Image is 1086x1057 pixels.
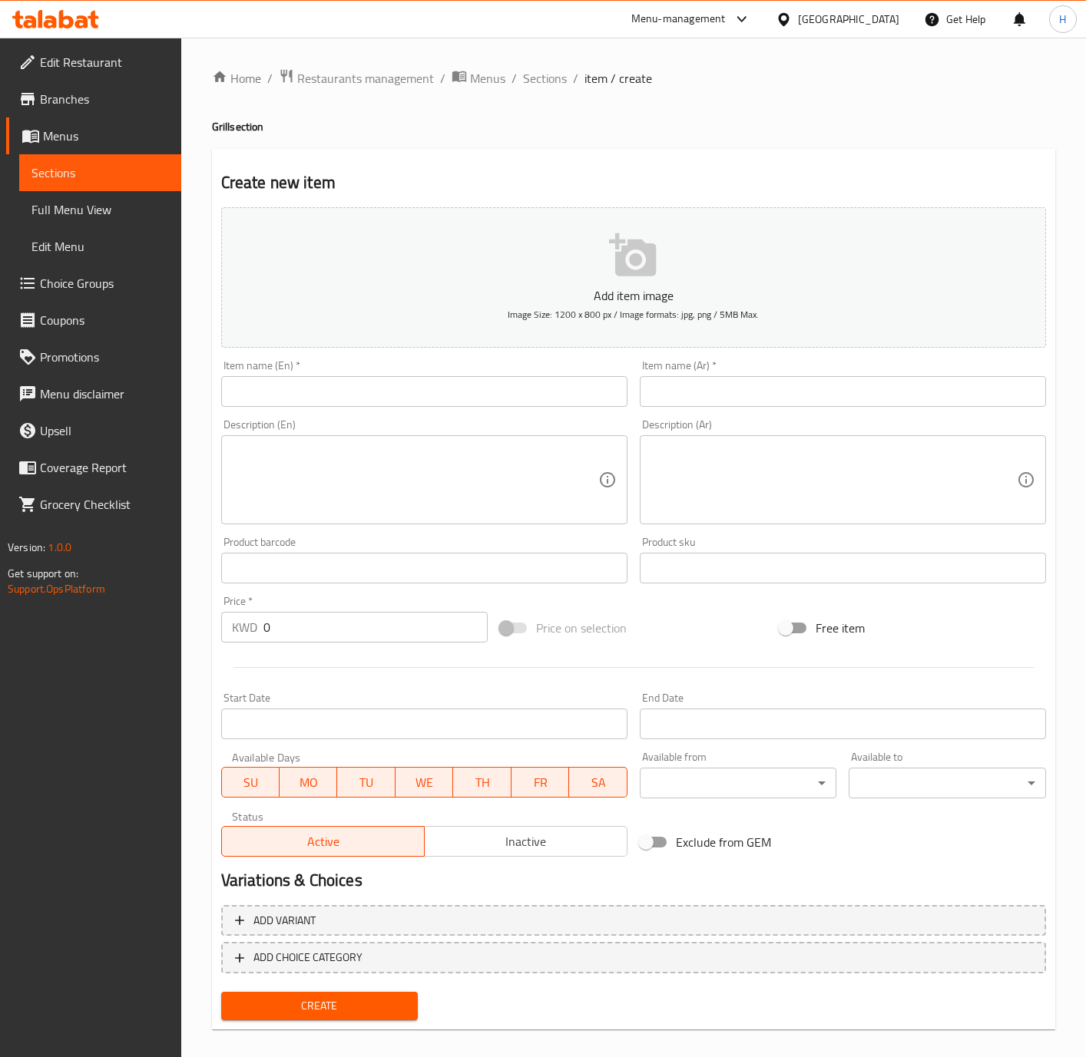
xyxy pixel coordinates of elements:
[19,154,181,191] a: Sections
[40,385,169,403] span: Menu disclaimer
[212,119,1055,134] h4: Grill section
[8,537,45,557] span: Version:
[221,942,1046,973] button: ADD CHOICE CATEGORY
[575,771,621,794] span: SA
[221,992,419,1020] button: Create
[6,412,181,449] a: Upsell
[512,767,569,798] button: FR
[263,612,488,642] input: Please enter price
[337,767,395,798] button: TU
[569,767,627,798] button: SA
[396,767,453,798] button: WE
[424,826,627,857] button: Inactive
[512,69,517,88] li: /
[221,869,1046,892] h2: Variations & Choices
[19,191,181,228] a: Full Menu View
[286,771,331,794] span: MO
[6,44,181,81] a: Edit Restaurant
[221,171,1046,194] h2: Create new item
[232,618,257,636] p: KWD
[221,207,1046,348] button: Add item imageImage Size: 1200 x 800 px / Image formats: jpg, png / 5MB Max.
[402,771,447,794] span: WE
[40,53,169,71] span: Edit Restaurant
[6,339,181,375] a: Promotions
[6,449,181,486] a: Coverage Report
[343,771,389,794] span: TU
[573,69,578,88] li: /
[253,948,363,967] span: ADD CHOICE CATEGORY
[6,486,181,523] a: Grocery Checklist
[221,376,627,407] input: Enter name En
[518,771,563,794] span: FR
[6,81,181,117] a: Branches
[233,996,406,1016] span: Create
[453,767,511,798] button: TH
[6,117,181,154] a: Menus
[221,553,627,583] input: Please enter product barcode
[221,826,425,857] button: Active
[212,68,1055,88] nav: breadcrumb
[40,421,169,440] span: Upsell
[31,237,169,256] span: Edit Menu
[221,767,280,798] button: SU
[452,68,505,88] a: Menus
[40,311,169,329] span: Coupons
[8,563,78,583] span: Get support on:
[221,905,1046,936] button: Add variant
[6,265,181,302] a: Choice Groups
[849,768,1046,798] div: ​
[640,768,837,798] div: ​
[48,537,71,557] span: 1.0.0
[212,69,261,88] a: Home
[245,286,1022,305] p: Add item image
[253,911,316,930] span: Add variant
[431,831,621,853] span: Inactive
[6,302,181,339] a: Coupons
[43,127,169,145] span: Menus
[40,495,169,514] span: Grocery Checklist
[440,69,445,88] li: /
[297,69,434,88] span: Restaurants management
[508,306,759,323] span: Image Size: 1200 x 800 px / Image formats: jpg, png / 5MB Max.
[8,579,105,599] a: Support.OpsPlatform
[816,619,865,637] span: Free item
[40,348,169,366] span: Promotions
[459,771,505,794] span: TH
[280,767,337,798] button: MO
[228,771,273,794] span: SU
[19,228,181,265] a: Edit Menu
[31,164,169,182] span: Sections
[40,274,169,292] span: Choice Groups
[470,69,505,88] span: Menus
[6,375,181,412] a: Menu disclaimer
[640,376,1046,407] input: Enter name Ar
[640,553,1046,583] input: Please enter product sku
[584,69,652,88] span: item / create
[40,90,169,108] span: Branches
[536,619,627,637] span: Price on selection
[279,68,434,88] a: Restaurants management
[40,458,169,477] span: Coverage Report
[31,200,169,219] span: Full Menu View
[267,69,273,88] li: /
[228,831,419,853] span: Active
[798,11,899,28] div: [GEOGRAPHIC_DATA]
[631,10,726,28] div: Menu-management
[1059,11,1066,28] span: H
[523,69,567,88] a: Sections
[676,833,771,851] span: Exclude from GEM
